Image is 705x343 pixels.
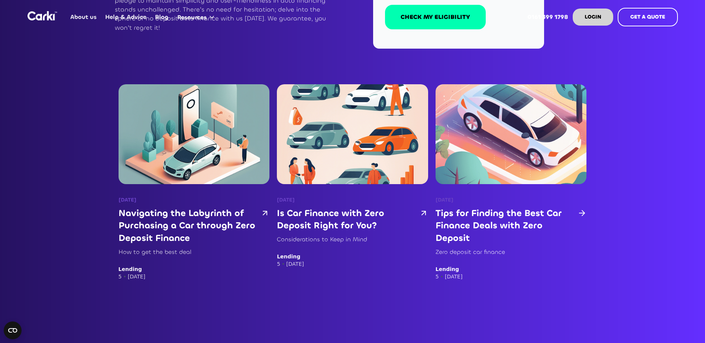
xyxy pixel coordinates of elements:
a: home [28,11,57,20]
a: LOGIN [573,9,613,26]
a: Help & Advice [101,3,151,32]
a: GET A QUOTE [618,8,678,26]
a: Blog [151,3,173,32]
a: [DATE] [277,196,295,204]
div: Resources [177,13,207,22]
div: Resources [173,3,221,31]
div: [DATE] [445,273,462,281]
div: 5 [436,273,439,281]
div: How to get the best deal [119,248,270,257]
div: Considerations to Keep in Mind [277,235,428,244]
div: [DATE] [128,273,145,281]
h3: Navigating the Labyrinth of Purchasing a Car through Zero Deposit Finance [119,207,258,245]
a: Is Car Finance with Zero Deposit Right for You? [277,207,428,232]
a: Tips for Finding the Best Car Finance Deals with Zero Deposit [436,207,587,245]
div: Lending [436,265,463,273]
div: • [282,260,285,268]
strong: LOGIN [585,13,601,20]
h3: Is Car Finance with Zero Deposit Right for You? [277,207,416,232]
strong: 0161 399 1798 [527,13,568,21]
div: Zero deposit car finance [436,248,587,257]
div: [DATE] [286,260,304,268]
a: [DATE] [119,196,136,204]
a: About us [66,3,101,32]
img: Logo [28,11,57,20]
button: Open CMP widget [4,321,22,339]
strong: GET A QUOTE [630,13,665,20]
h3: Tips for Finding the Best Car Finance Deals with Zero Deposit [436,207,575,245]
div: Lending [277,253,304,260]
a: [DATE] [436,196,453,204]
a: 0161 399 1798 [523,3,572,32]
div: 5 [277,260,280,268]
div: Lending [119,265,146,273]
div: 5 [119,273,122,281]
div: • [123,273,126,281]
a: Navigating the Labyrinth of Purchasing a Car through Zero Deposit Finance [119,207,270,245]
div: • [440,273,443,281]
